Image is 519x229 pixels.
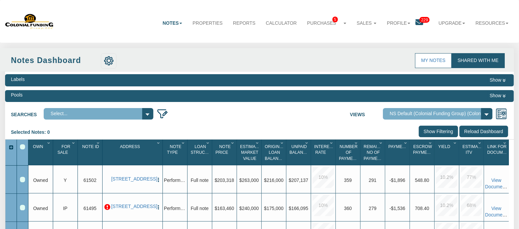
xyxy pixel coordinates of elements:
[264,178,283,183] span: $216,000
[438,144,450,149] span: Yield
[344,178,352,183] span: 359
[487,144,514,155] span: Link For Documents
[302,15,352,32] a: Purchases5
[459,126,508,137] input: Reload Dashboard
[461,142,484,163] div: Sort None
[502,140,509,146] div: Column Menu
[240,144,263,161] span: Estimated Market Value
[415,178,429,183] span: 548.80
[33,178,48,183] span: Owned
[216,144,231,155] span: Note Price
[288,142,311,163] div: Sort None
[496,108,507,120] img: views.png
[389,206,405,211] span: -$1,536
[433,15,470,32] a: Upgrade
[350,108,383,118] label: Views
[164,142,187,163] div: Sort None
[189,142,212,163] div: Sort None
[84,206,96,211] span: 61495
[263,142,286,163] div: Original Loan Balance Sort None
[339,144,361,161] span: Number Of Payments
[411,142,434,163] div: Escrow Payment Sort None
[436,142,459,163] div: Sort None
[5,144,17,151] div: Expand All
[164,178,187,183] span: Performing
[487,76,508,84] button: Show
[263,142,286,163] div: Sort None
[487,92,508,100] button: Show
[55,142,78,163] div: Sort None
[20,177,25,182] div: Row 1, Row Selection Checkbox
[104,142,163,163] div: Sort None
[20,144,25,150] div: Select All
[312,167,334,188] div: 10.0
[352,15,382,32] a: Sales
[11,92,22,99] div: Pools
[265,144,285,161] span: Original Loan Balance
[387,142,410,163] div: Payment(P&I) Sort None
[411,142,434,163] div: Sort None
[344,206,352,211] span: 360
[58,144,70,155] span: For Sale
[369,206,376,211] span: 279
[362,142,385,163] div: Remaining No Of Payments Sort None
[337,142,360,163] div: Number Of Payments Sort None
[30,142,53,163] div: Own Sort None
[191,178,209,183] span: Full note
[289,206,308,211] span: $166,095
[403,140,409,146] div: Column Menu
[279,140,286,146] div: Column Menu
[95,140,102,146] div: Column Menu
[485,142,509,163] div: Sort None
[416,15,434,32] a: 229
[188,15,228,32] a: Properties
[205,140,212,146] div: Column Menu
[485,142,509,163] div: Link For Documents Sort None
[362,142,385,163] div: Sort None
[261,15,302,32] a: Calculator
[304,140,310,146] div: Column Menu
[378,140,385,146] div: Column Menu
[5,13,54,29] img: 579666
[461,167,482,188] div: 77.0
[470,15,514,32] a: Resources
[215,206,234,211] span: $163,460
[156,176,161,183] button: Press to open the note menu
[419,126,458,137] input: Show Filtering
[388,144,417,149] span: Payment(P&I)
[419,17,430,23] span: 229
[104,142,163,163] div: Address Sort None
[387,142,410,163] div: Sort None
[337,142,360,163] div: Sort None
[452,140,459,146] div: Column Menu
[264,206,283,211] span: $175,000
[436,142,459,163] div: Yield Sort None
[369,178,376,183] span: 291
[11,126,55,139] div: Selected Notes: 0
[415,206,429,211] span: 708.40
[238,142,261,163] div: Sort None
[167,144,181,155] span: Note Type
[485,206,509,217] a: View Documents
[156,140,162,146] div: Column Menu
[462,144,486,155] span: Estimated Itv
[30,142,53,163] div: Sort None
[289,144,309,155] span: Unpaid Balance
[314,144,335,155] span: Interest Rate
[436,195,457,216] div: 10.2
[191,144,216,155] span: Loan Structure
[238,142,261,163] div: Estimated Market Value Sort None
[461,195,482,216] div: 68.0
[120,144,140,149] span: Address
[413,144,432,155] span: Escrow Payment
[477,140,483,146] div: Column Menu
[239,178,259,183] span: $263,000
[33,206,48,211] span: Owned
[461,142,484,163] div: Estimated Itv Sort None
[288,142,311,163] div: Unpaid Balance Sort None
[64,178,67,183] span: Y
[364,144,387,161] span: Remaining No Of Payments
[111,204,154,210] a: 7118 Heron, Houston, TX, 77087
[428,140,434,146] div: Column Menu
[329,140,335,146] div: Column Menu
